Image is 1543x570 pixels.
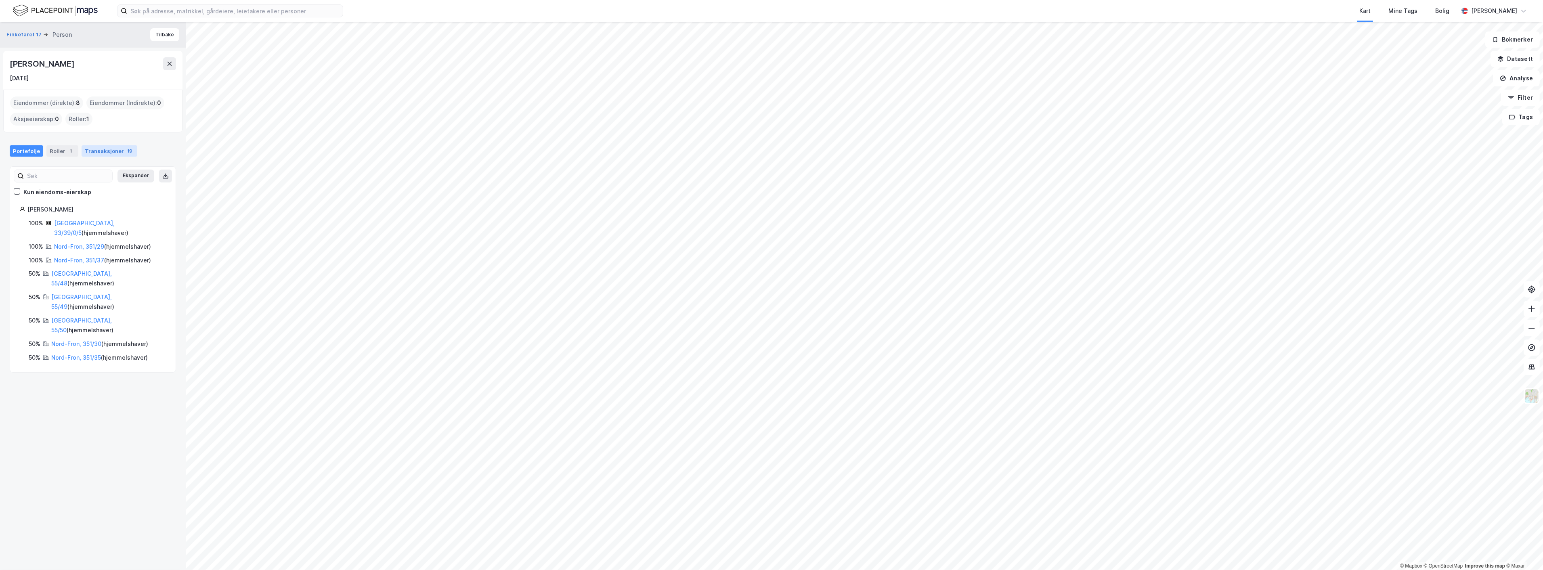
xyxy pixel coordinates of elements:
[10,113,62,126] div: Aksjeeierskap :
[54,256,151,265] div: ( hjemmelshaver )
[51,316,166,335] div: ( hjemmelshaver )
[29,256,43,265] div: 100%
[51,293,112,310] a: [GEOGRAPHIC_DATA], 55/49
[29,339,40,349] div: 50%
[1465,563,1505,569] a: Improve this map
[29,292,40,302] div: 50%
[1359,6,1371,16] div: Kart
[1388,6,1417,16] div: Mine Tags
[46,145,78,157] div: Roller
[1471,6,1517,16] div: [PERSON_NAME]
[127,5,343,17] input: Søk på adresse, matrikkel, gårdeiere, leietakere eller personer
[1503,531,1543,570] iframe: Chat Widget
[51,270,112,287] a: [GEOGRAPHIC_DATA], 55/48
[76,98,80,108] span: 8
[51,340,101,347] a: Nord-Fron, 351/30
[6,31,43,39] button: Finkefaret 17
[24,170,112,182] input: Søk
[29,316,40,325] div: 50%
[1524,388,1539,404] img: Z
[51,353,148,363] div: ( hjemmelshaver )
[1502,109,1540,125] button: Tags
[23,187,91,197] div: Kun eiendoms-eierskap
[13,4,98,18] img: logo.f888ab2527a4732fd821a326f86c7f29.svg
[51,339,148,349] div: ( hjemmelshaver )
[10,57,76,70] div: [PERSON_NAME]
[52,30,72,40] div: Person
[86,96,164,109] div: Eiendommer (Indirekte) :
[82,145,137,157] div: Transaksjoner
[51,354,101,361] a: Nord-Fron, 351/35
[29,269,40,279] div: 50%
[54,257,104,264] a: Nord-Fron, 351/37
[1491,51,1540,67] button: Datasett
[1400,563,1422,569] a: Mapbox
[1435,6,1449,16] div: Bolig
[150,28,179,41] button: Tilbake
[51,317,112,333] a: [GEOGRAPHIC_DATA], 55/50
[86,114,89,124] span: 1
[1485,31,1540,48] button: Bokmerker
[1493,70,1540,86] button: Analyse
[10,96,83,109] div: Eiendommer (direkte) :
[54,218,166,238] div: ( hjemmelshaver )
[1424,563,1463,569] a: OpenStreetMap
[1501,90,1540,106] button: Filter
[117,170,154,182] button: Ekspander
[10,145,43,157] div: Portefølje
[10,73,29,83] div: [DATE]
[54,242,151,251] div: ( hjemmelshaver )
[29,353,40,363] div: 50%
[27,205,166,214] div: [PERSON_NAME]
[29,242,43,251] div: 100%
[29,218,43,228] div: 100%
[51,269,166,288] div: ( hjemmelshaver )
[65,113,92,126] div: Roller :
[157,98,161,108] span: 0
[55,114,59,124] span: 0
[67,147,75,155] div: 1
[51,292,166,312] div: ( hjemmelshaver )
[126,147,134,155] div: 19
[54,243,104,250] a: Nord-Fron, 351/29
[1503,531,1543,570] div: Kontrollprogram for chat
[54,220,115,236] a: [GEOGRAPHIC_DATA], 33/39/0/5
